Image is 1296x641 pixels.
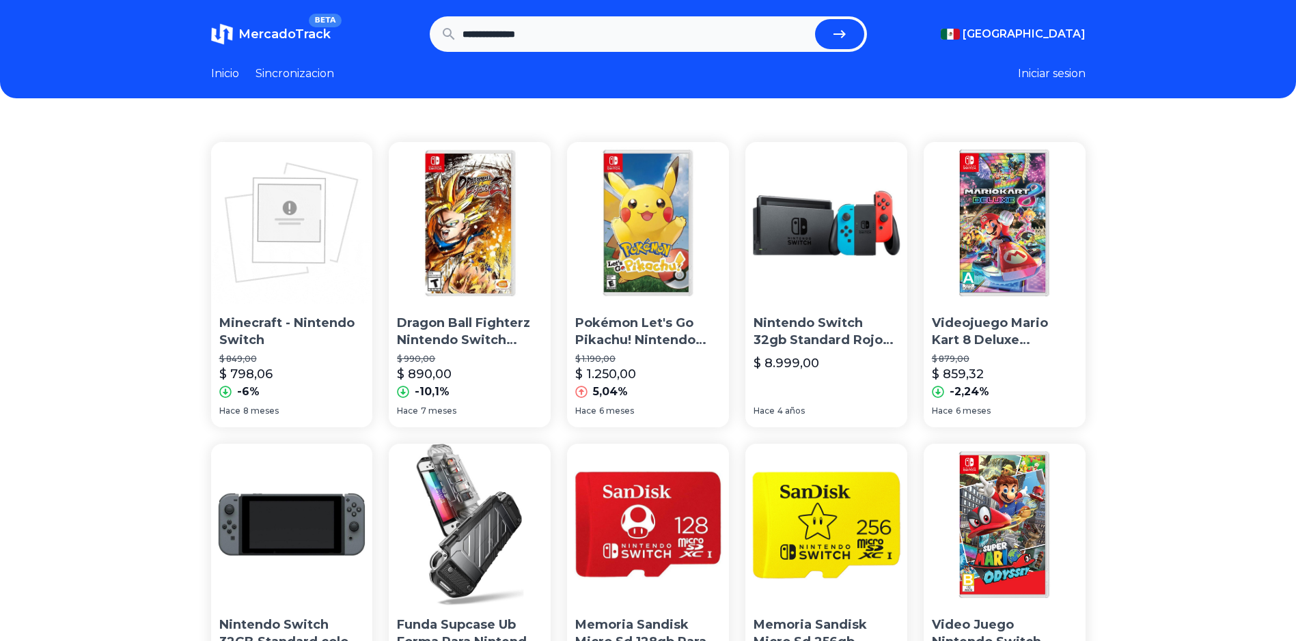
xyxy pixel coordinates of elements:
[593,384,628,400] p: 5,04%
[389,444,551,606] img: Funda Supcase Ub Forma Para Nintendo Switch Oled
[575,365,636,384] p: $ 1.250,00
[256,66,334,82] a: Sincronizacion
[211,444,373,606] img: Nintendo Switch 32GB Standard color gris y negro
[963,26,1086,42] span: [GEOGRAPHIC_DATA]
[219,315,365,349] p: Minecraft - Nintendo Switch
[397,354,542,365] p: $ 990,00
[219,365,273,384] p: $ 798,06
[238,27,331,42] span: MercadoTrack
[219,405,240,416] span: Hace
[575,315,721,349] p: Pokémon Let's Go Pikachu! Nintendo Switch Nuevo
[754,315,899,349] p: Nintendo Switch 32gb Standard Rojo Neón, Azul Neón Y Negro
[932,315,1077,349] p: Videojuego Mario Kart 8 Deluxe Standard Nintendo Switch
[924,142,1086,304] img: Videojuego Mario Kart 8 Deluxe Standard Nintendo Switch
[237,384,260,400] p: -6%
[309,14,341,27] span: BETA
[397,365,452,384] p: $ 890,00
[745,142,907,304] img: Nintendo Switch 32gb Standard Rojo Neón, Azul Neón Y Negro
[211,142,373,427] a: Minecraft - Nintendo SwitchMinecraft - Nintendo Switch$ 849,00$ 798,06-6%Hace8 meses
[397,405,418,416] span: Hace
[389,142,551,304] img: Dragon Ball Fighterz Nintendo Switch Idioma Español Nuevo
[956,405,991,416] span: 6 meses
[421,405,456,416] span: 7 meses
[211,23,331,45] a: MercadoTrackBETA
[745,142,907,427] a: Nintendo Switch 32gb Standard Rojo Neón, Azul Neón Y NegroNintendo Switch 32gb Standard Rojo Neón...
[941,26,1086,42] button: [GEOGRAPHIC_DATA]
[924,142,1086,427] a: Videojuego Mario Kart 8 Deluxe Standard Nintendo SwitchVideojuego Mario Kart 8 Deluxe Standard Ni...
[567,142,729,304] img: Pokémon Let's Go Pikachu! Nintendo Switch Nuevo
[575,405,596,416] span: Hace
[415,384,450,400] p: -10,1%
[211,23,233,45] img: MercadoTrack
[243,405,279,416] span: 8 meses
[567,142,729,427] a: Pokémon Let's Go Pikachu! Nintendo Switch NuevoPokémon Let's Go Pikachu! Nintendo Switch Nuevo$ 1...
[211,66,239,82] a: Inicio
[754,354,819,373] p: $ 8.999,00
[754,405,775,416] span: Hace
[924,444,1086,606] img: Video Juego Nintendo Switch Super Mario Odyssey
[599,405,634,416] span: 6 meses
[389,142,551,427] a: Dragon Ball Fighterz Nintendo Switch Idioma Español NuevoDragon Ball Fighterz Nintendo Switch Idi...
[575,354,721,365] p: $ 1.190,00
[932,365,984,384] p: $ 859,32
[941,29,960,40] img: Mexico
[397,315,542,349] p: Dragon Ball Fighterz Nintendo Switch Idioma Español Nuevo
[950,384,989,400] p: -2,24%
[745,444,907,606] img: Memoria Sandisk Micro Sd 256gb Nintendo Switch Sdsqxao-256g-
[219,354,365,365] p: $ 849,00
[932,354,1077,365] p: $ 879,00
[1018,66,1086,82] button: Iniciar sesion
[932,405,953,416] span: Hace
[567,444,729,606] img: Memoria Sandisk Micro Sd 128gb Para Nintendo Switch Sdsqxao
[211,142,373,304] img: Minecraft - Nintendo Switch
[777,405,805,416] span: 4 años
